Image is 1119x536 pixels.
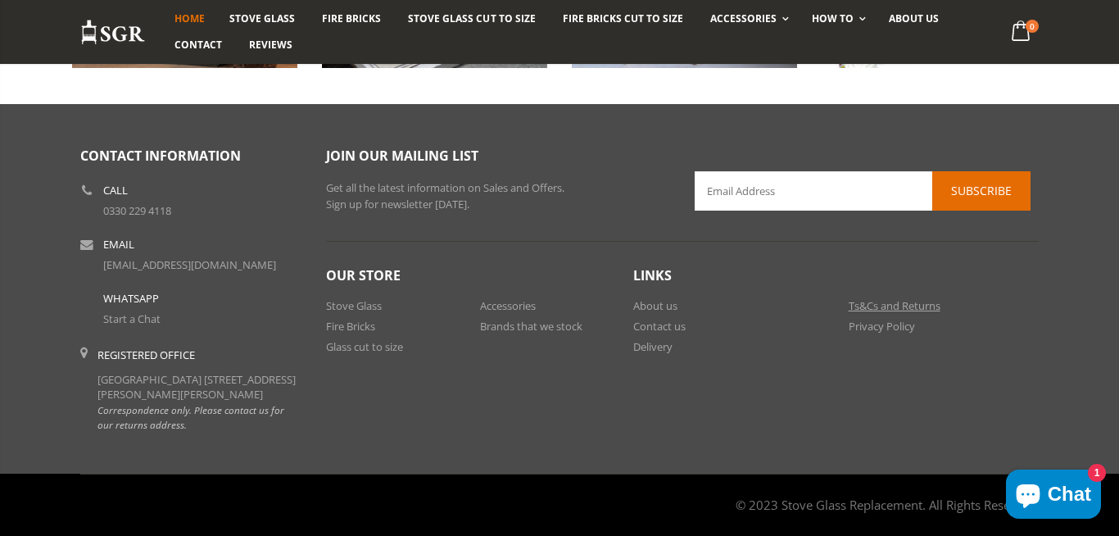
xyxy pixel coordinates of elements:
[103,203,171,218] a: 0330 229 4118
[849,298,940,313] a: Ts&Cs and Returns
[849,319,915,334] a: Privacy Policy
[174,11,205,25] span: Home
[162,6,217,32] a: Home
[229,11,295,25] span: Stove Glass
[1026,20,1039,33] span: 0
[877,6,951,32] a: About us
[396,6,547,32] a: Stove Glass Cut To Size
[249,38,292,52] span: Reviews
[932,171,1031,211] button: Subscribe
[698,6,797,32] a: Accessories
[103,257,276,272] a: [EMAIL_ADDRESS][DOMAIN_NAME]
[326,147,478,165] span: Join our mailing list
[736,488,1039,521] address: © 2023 Stove Glass Replacement. All Rights Reserved.
[322,11,381,25] span: Fire Bricks
[326,319,375,334] a: Fire Bricks
[97,347,301,432] div: [GEOGRAPHIC_DATA] [STREET_ADDRESS][PERSON_NAME][PERSON_NAME]
[217,6,307,32] a: Stove Glass
[633,339,673,354] a: Delivery
[800,6,874,32] a: How To
[1001,470,1106,523] inbox-online-store-chat: Shopify online store chat
[326,298,382,313] a: Stove Glass
[97,347,195,362] b: Registered Office
[326,180,670,212] p: Get all the latest information on Sales and Offers. Sign up for newsletter [DATE].
[633,266,672,284] span: Links
[408,11,535,25] span: Stove Glass Cut To Size
[326,266,401,284] span: Our Store
[103,293,159,304] b: WhatsApp
[889,11,939,25] span: About us
[174,38,222,52] span: Contact
[563,11,683,25] span: Fire Bricks Cut To Size
[97,403,284,431] em: Correspondence only. Please contact us for our returns address.
[80,19,146,46] img: Stove Glass Replacement
[480,319,582,334] a: Brands that we stock
[550,6,695,32] a: Fire Bricks Cut To Size
[80,147,241,165] span: Contact Information
[103,239,134,250] b: Email
[326,339,403,354] a: Glass cut to size
[237,32,305,58] a: Reviews
[162,32,234,58] a: Contact
[812,11,854,25] span: How To
[695,171,1031,211] input: Email Address
[103,185,128,196] b: Call
[633,319,686,334] a: Contact us
[310,6,393,32] a: Fire Bricks
[480,298,536,313] a: Accessories
[710,11,777,25] span: Accessories
[633,298,677,313] a: About us
[1005,16,1039,48] a: 0
[103,311,161,326] a: Start a Chat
